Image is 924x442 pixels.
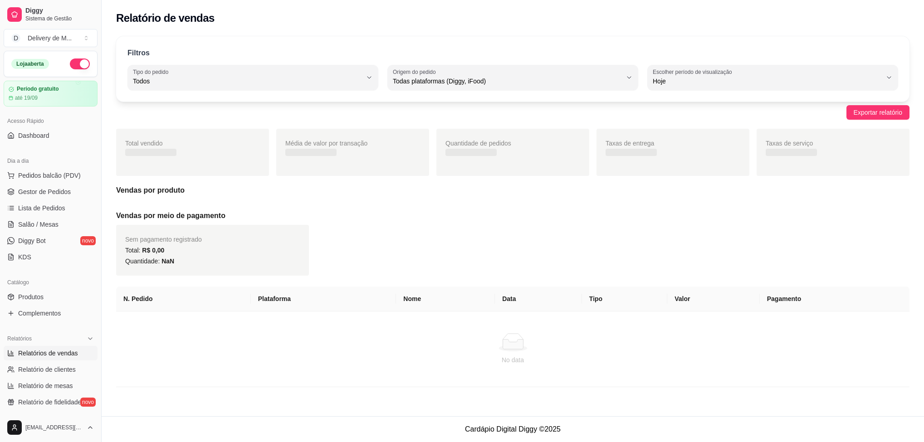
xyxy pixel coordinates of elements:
div: Loja aberta [11,59,49,69]
button: Alterar Status [70,58,90,69]
button: Pedidos balcão (PDV) [4,168,98,183]
span: Relatórios [7,335,32,342]
th: Plataforma [251,287,396,311]
footer: Cardápio Digital Diggy © 2025 [102,416,924,442]
div: Acesso Rápido [4,114,98,128]
span: NaN [161,257,174,265]
button: Exportar relatório [846,105,909,120]
th: Tipo [582,287,667,311]
h5: Vendas por meio de pagamento [116,210,909,221]
span: Sistema de Gestão [25,15,94,22]
a: Período gratuitoaté 19/09 [4,81,98,107]
span: Relatórios de vendas [18,349,78,358]
a: Relatório de mesas [4,379,98,393]
span: Diggy Bot [18,236,46,245]
div: No data [127,355,899,365]
th: N. Pedido [116,287,251,311]
span: Lista de Pedidos [18,204,65,213]
span: Diggy [25,7,94,15]
button: Origem do pedidoTodas plataformas (Diggy, iFood) [387,65,638,90]
span: Gestor de Pedidos [18,187,71,196]
a: KDS [4,250,98,264]
article: Período gratuito [17,86,59,92]
label: Tipo do pedido [133,68,171,76]
span: Relatório de fidelidade [18,398,81,407]
button: Select a team [4,29,98,47]
div: Catálogo [4,275,98,290]
span: D [11,34,20,43]
a: Relatórios de vendas [4,346,98,360]
a: Relatório de clientes [4,362,98,377]
a: Relatório de fidelidadenovo [4,395,98,409]
h2: Relatório de vendas [116,11,215,25]
h5: Vendas por produto [116,185,909,196]
article: até 19/09 [15,94,38,102]
a: Dashboard [4,128,98,143]
span: Hoje [653,77,882,86]
span: Total vendido [125,140,163,147]
th: Data [495,287,582,311]
a: Produtos [4,290,98,304]
label: Escolher período de visualização [653,68,735,76]
span: [EMAIL_ADDRESS][DOMAIN_NAME] [25,424,83,431]
span: Quantidade: [125,257,174,265]
a: Gestor de Pedidos [4,185,98,199]
a: Complementos [4,306,98,321]
button: Escolher período de visualizaçãoHoje [647,65,898,90]
span: Produtos [18,292,44,301]
a: Salão / Mesas [4,217,98,232]
a: DiggySistema de Gestão [4,4,98,25]
span: Salão / Mesas [18,220,59,229]
span: Total: [125,247,164,254]
span: Todos [133,77,362,86]
div: Delivery de M ... [28,34,72,43]
span: Exportar relatório [854,107,902,117]
span: Taxas de serviço [766,140,813,147]
span: KDS [18,253,31,262]
span: Quantidade de pedidos [445,140,511,147]
span: Média de valor por transação [285,140,367,147]
button: [EMAIL_ADDRESS][DOMAIN_NAME] [4,417,98,438]
th: Valor [667,287,760,311]
div: Dia a dia [4,154,98,168]
a: Lista de Pedidos [4,201,98,215]
th: Pagamento [760,287,909,311]
label: Origem do pedido [393,68,439,76]
th: Nome [396,287,495,311]
span: Dashboard [18,131,49,140]
span: Taxas de entrega [606,140,654,147]
span: R$ 0,00 [142,247,164,254]
p: Filtros [127,48,150,58]
span: Complementos [18,309,61,318]
span: Relatório de mesas [18,381,73,390]
span: Relatório de clientes [18,365,76,374]
span: Todas plataformas (Diggy, iFood) [393,77,622,86]
span: Sem pagamento registrado [125,236,202,243]
a: Diggy Botnovo [4,233,98,248]
button: Tipo do pedidoTodos [127,65,378,90]
span: Pedidos balcão (PDV) [18,171,81,180]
